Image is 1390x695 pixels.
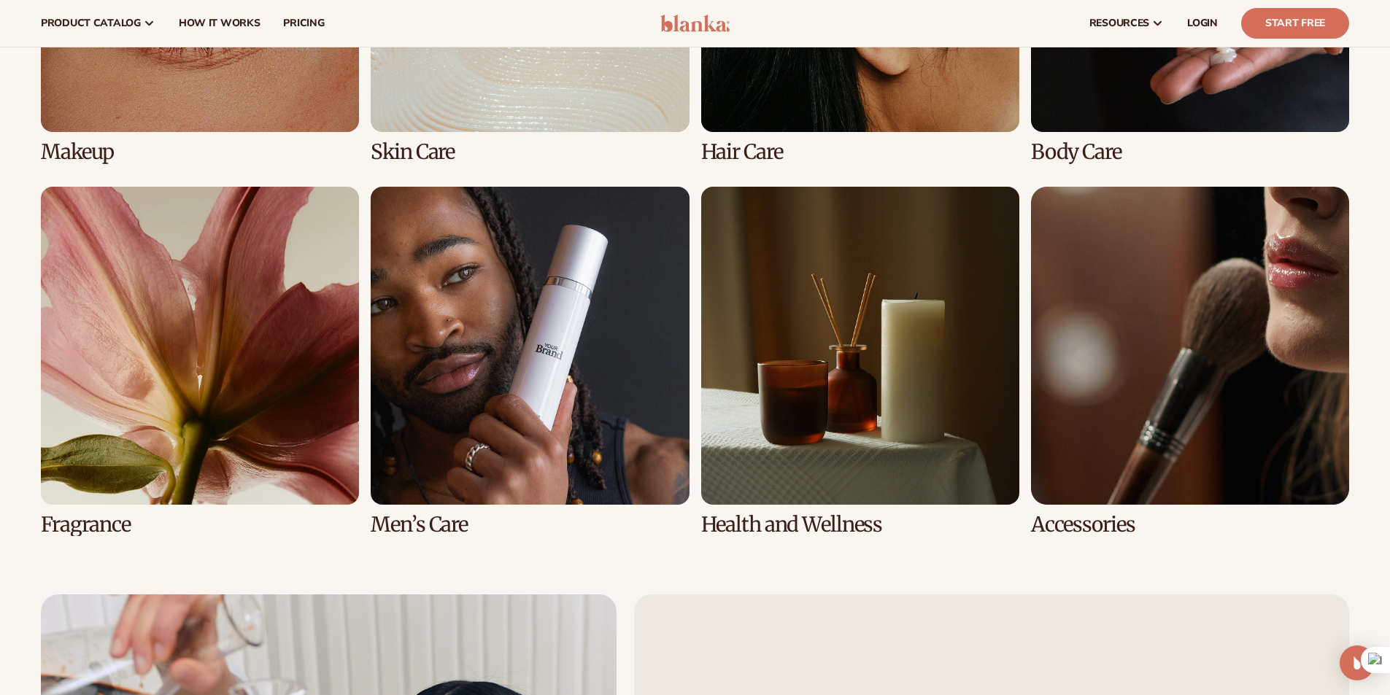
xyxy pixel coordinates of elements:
h3: Hair Care [701,141,1019,163]
div: 5 / 8 [41,187,359,536]
div: 8 / 8 [1031,187,1349,536]
span: resources [1089,18,1149,29]
div: 7 / 8 [701,187,1019,536]
span: pricing [283,18,324,29]
h3: Makeup [41,141,359,163]
a: Start Free [1241,8,1349,39]
div: Open Intercom Messenger [1340,645,1375,680]
img: logo [660,15,730,32]
h3: Skin Care [371,141,689,163]
div: 6 / 8 [371,187,689,536]
span: How It Works [179,18,260,29]
span: LOGIN [1187,18,1218,29]
h3: Body Care [1031,141,1349,163]
span: product catalog [41,18,141,29]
